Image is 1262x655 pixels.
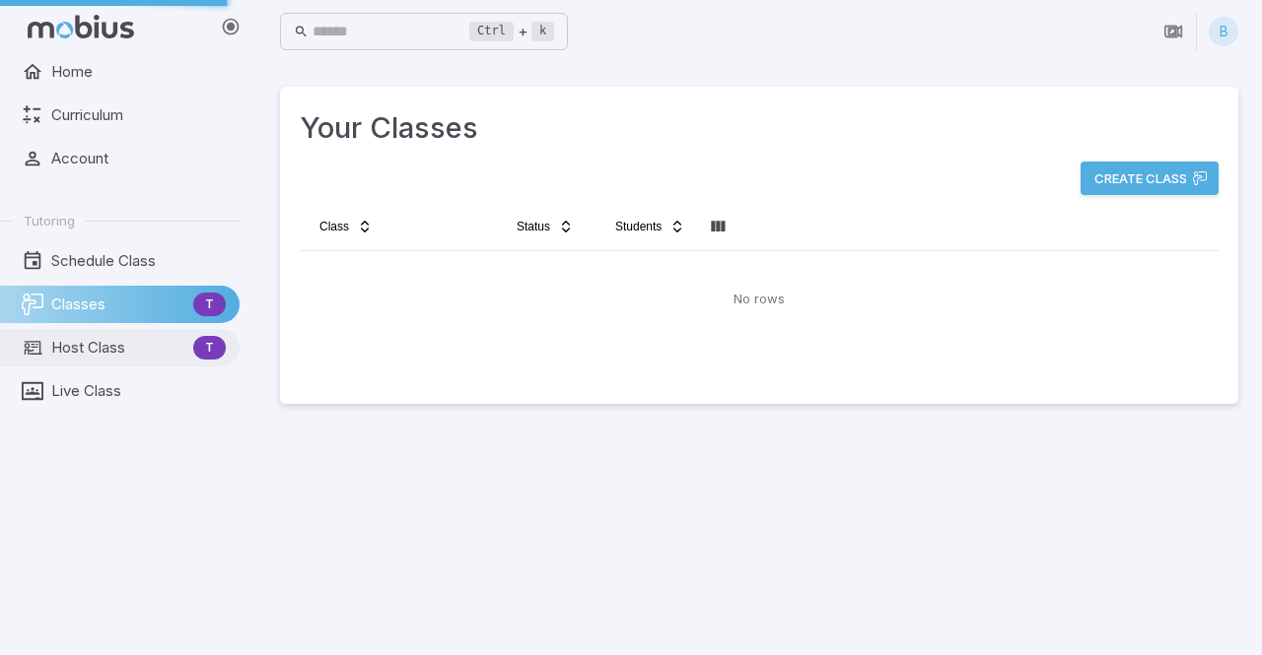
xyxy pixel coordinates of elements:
span: Classes [51,294,185,315]
span: Curriculum [51,104,226,126]
div: + [469,20,554,43]
span: Schedule Class [51,250,226,272]
button: Class [308,211,385,242]
button: Join in Zoom Client [1155,13,1192,50]
span: Host Class [51,337,185,359]
div: B [1209,17,1238,46]
p: No rows [734,289,785,308]
button: Status [505,211,586,242]
span: T [193,295,226,314]
span: T [193,338,226,358]
span: Status [517,219,550,234]
button: Students [603,211,697,242]
span: Home [51,61,226,83]
span: Students [615,219,662,234]
span: Class [319,219,349,234]
span: Live Class [51,380,226,402]
span: Account [51,148,226,169]
h3: Your Classes [300,106,1219,150]
button: Create Class [1081,162,1219,195]
kbd: Ctrl [469,22,514,41]
span: Tutoring [24,212,75,229]
kbd: k [531,22,554,41]
button: Column visibility [702,211,734,242]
